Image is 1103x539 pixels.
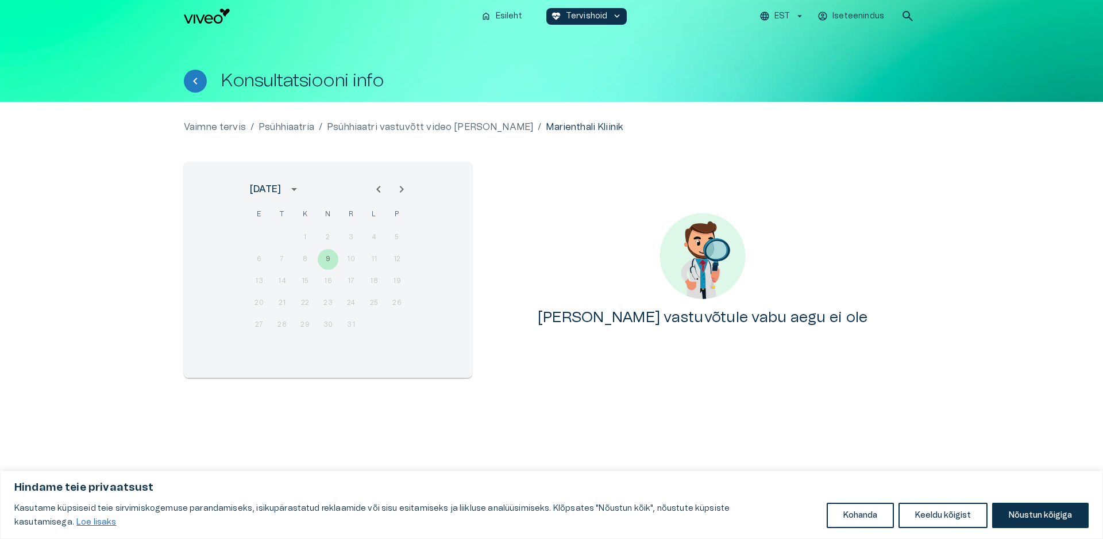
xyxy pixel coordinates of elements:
span: neljapäev [318,203,338,226]
button: Kohanda [827,503,894,528]
p: / [319,120,322,134]
h4: [PERSON_NAME] vastuvõtule vabu aegu ei ole [538,308,868,327]
button: ecg_heartTervishoidkeyboard_arrow_down [546,8,627,25]
span: esmaspäev [249,203,269,226]
button: Keeldu kõigist [898,503,988,528]
button: open search modal [896,5,919,28]
span: teisipäev [272,203,292,226]
p: Iseteenindus [832,10,884,22]
p: Hindame teie privaatsust [14,481,1089,495]
button: Next month [390,178,413,201]
button: Iseteenindus [816,8,887,25]
img: Viveo logo [184,9,230,24]
p: EST [774,10,790,22]
p: Tervishoid [566,10,608,22]
span: keyboard_arrow_down [612,11,622,21]
p: Esileht [496,10,522,22]
button: calendar view is open, switch to year view [284,179,304,199]
span: Help [59,9,76,18]
p: / [250,120,254,134]
a: Vaimne tervis [184,120,246,134]
button: EST [758,8,807,25]
h1: Konsultatsiooni info [221,71,384,91]
span: ecg_heart [551,11,561,21]
p: Kasutame küpsiseid teie sirvimiskogemuse parandamiseks, isikupärastatud reklaamide või sisu esita... [14,502,818,529]
a: Psühhiaatri vastuvõtt video teel [327,120,533,134]
a: Navigate to homepage [184,9,472,24]
button: Nõustun kõigiga [992,503,1089,528]
p: / [538,120,541,134]
span: home [481,11,491,21]
a: Loe lisaks [76,518,117,527]
img: No content [660,213,746,299]
span: kolmapäev [295,203,315,226]
span: laupäev [364,203,384,226]
span: reede [341,203,361,226]
a: Psühhiaatria [259,120,314,134]
button: Tagasi [184,70,207,93]
p: Psühhiaatri vastuvõtt video [PERSON_NAME] [327,120,533,134]
p: Marienthali Kliinik [546,120,623,134]
span: pühapäev [387,203,407,226]
span: search [901,9,915,23]
button: homeEsileht [476,8,528,25]
div: [DATE] [250,182,281,196]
